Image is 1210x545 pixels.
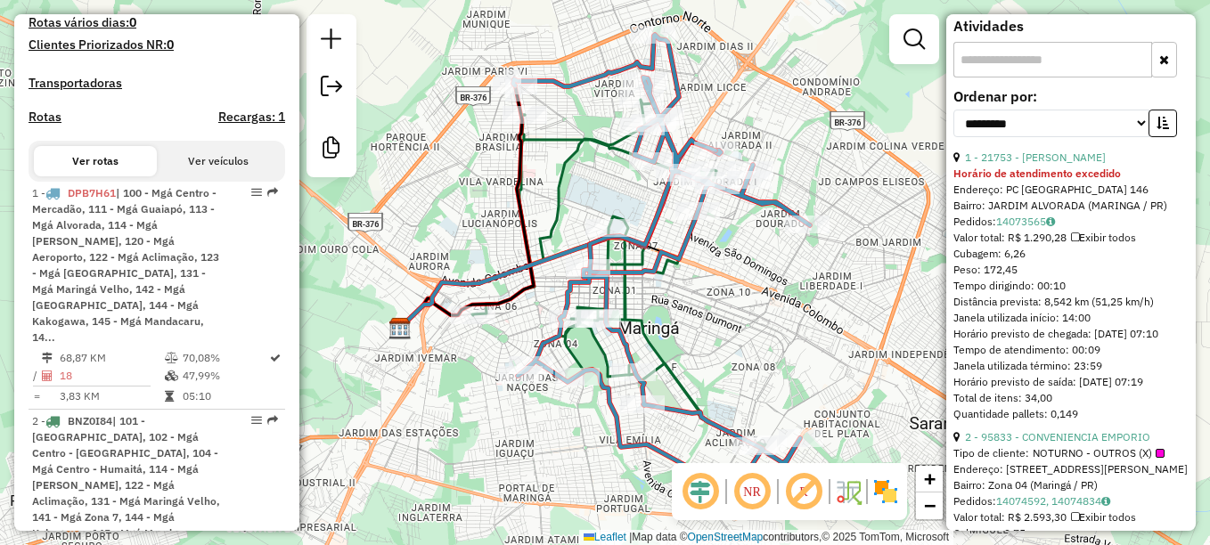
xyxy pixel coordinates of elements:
a: Exibir filtros [896,21,932,57]
td: 47,99% [182,367,268,385]
td: 68,87 KM [59,349,164,367]
i: % de utilização do peso [165,353,178,363]
em: Opções [251,415,262,426]
h4: Rotas vários dias: [29,15,285,30]
a: 14073565 [996,215,1055,228]
span: − [924,494,936,517]
button: Ver rotas [34,146,157,176]
i: Tempo total em rota [165,391,174,402]
a: Nova sessão e pesquisa [314,21,349,61]
div: Pedidos: [953,214,1189,230]
div: Tempo de atendimento: 00:09 [953,150,1189,422]
a: Zoom out [916,492,943,519]
i: Observações [1046,216,1055,227]
a: Zoom in [916,466,943,492]
button: Ver veículos [157,146,280,176]
h4: Transportadoras [29,76,285,91]
div: Endereço: PC [GEOGRAPHIC_DATA] 146 [953,182,1189,198]
td: / [32,367,41,385]
span: NOTURNO - OUTROS (X) [1033,445,1165,461]
strong: 0 [167,37,174,53]
span: | 100 - Mgá Centro - Mercadão, 111 - Mgá Guaiapó, 113 - Mgá Alvorada, 114 - Mgá [PERSON_NAME], 12... [32,186,219,344]
div: Horário previsto de saída: [DATE] 07:19 [953,374,1189,390]
i: Observações [1101,496,1110,507]
span: | [629,531,632,543]
span: DPB7H61 [68,186,116,199]
span: Ocultar deslocamento [679,470,722,513]
div: Cubagem: 9,75 [953,525,1189,541]
td: 05:10 [182,387,268,405]
em: Opções [251,187,262,198]
a: 1 - 21753 - [PERSON_NAME] [965,150,1106,164]
div: Valor total: R$ 1.290,28 [953,230,1189,246]
a: Exportar sessão [314,69,349,109]
div: Total de itens: 34,00 [953,390,1189,406]
h4: Clientes Priorizados NR: [29,37,285,53]
em: Rota exportada [267,415,278,426]
div: Valor total: R$ 2.593,30 [953,509,1189,525]
h4: Recargas: 1 [218,110,285,125]
span: 1 - [32,186,219,344]
div: Tempo dirigindo: 00:10 [953,278,1189,294]
td: 18 [59,367,164,385]
i: Rota otimizada [270,353,281,363]
div: Endereço: [STREET_ADDRESS][PERSON_NAME] [953,461,1189,477]
i: Total de Atividades [42,370,53,381]
a: 2 - 95833 - CONVENIENCIA EMPORIO [965,430,1150,443]
img: Exibir/Ocultar setores [871,477,900,506]
div: Horário previsto de chegada: [DATE] 07:10 [953,326,1189,342]
span: Exibir rótulo [782,470,825,513]
td: = [32,387,41,405]
div: Peso: 172,45 [953,262,1189,278]
label: Ordenar por: [953,85,1189,107]
span: Exibir todos [1071,510,1136,524]
div: Bairro: JARDIM ALVORADA (MARINGA / PR) [953,198,1189,214]
div: Quantidade pallets: 0,149 [953,406,1189,422]
strong: Horário de atendimento excedido [953,167,1121,180]
div: Cubagem: 6,26 [953,246,1189,262]
div: Distância prevista: 8,542 km (51,25 km/h) [953,294,1189,310]
span: BNZ0I84 [68,414,112,427]
a: 14074592, 14074834 [996,494,1110,508]
i: % de utilização da cubagem [165,370,178,381]
div: Janela utilizada início: 14:00 [953,310,1189,326]
span: + [924,468,936,490]
a: Rotas [29,110,61,125]
a: Criar modelo [314,130,349,170]
img: VIRGINIA MARINGA [388,317,412,340]
div: Pedidos: [953,493,1189,509]
a: OpenStreetMap [688,531,764,543]
img: Fluxo de ruas [834,477,863,506]
i: Distância Total [42,353,53,363]
strong: 0 [129,14,136,30]
div: Tipo de cliente: [953,445,1189,461]
button: Ordem crescente [1149,110,1177,137]
span: Ocultar NR [731,470,773,513]
span: Exibir todos [1071,231,1136,244]
em: Rota exportada [267,187,278,198]
div: Map data © contributors,© 2025 TomTom, Microsoft [579,530,953,545]
div: Bairro: Zona 04 (Maringá / PR) [953,477,1189,493]
div: Janela utilizada término: 23:59 [953,358,1189,374]
td: 70,08% [182,349,268,367]
td: 3,83 KM [59,387,164,405]
a: Leaflet [584,531,626,543]
h4: Atividades [953,18,1189,35]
